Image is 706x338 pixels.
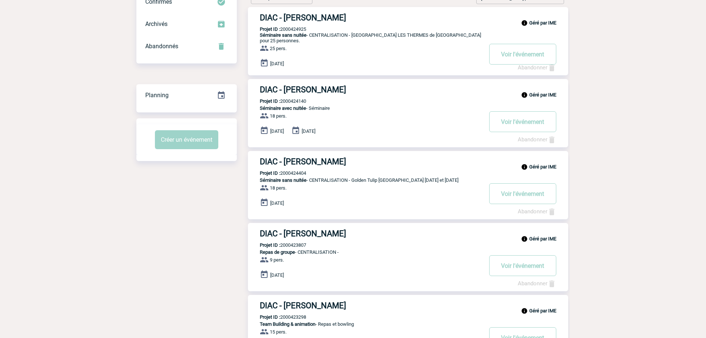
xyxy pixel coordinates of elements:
h3: DIAC - [PERSON_NAME] [260,85,482,94]
button: Voir l'événement [489,44,556,65]
b: Géré par IME [529,20,556,26]
p: - CENTRALISATION - [GEOGRAPHIC_DATA] LES THERMES de [GEOGRAPHIC_DATA] pour 25 personnes. [248,32,482,43]
span: Séminaire avec nuitée [260,105,306,111]
b: Géré par IME [529,236,556,242]
p: - CENTRALISATION - Golden Tulip [GEOGRAPHIC_DATA] [DATE] et [DATE] [248,177,482,183]
h3: DIAC - [PERSON_NAME] [260,229,482,238]
img: info_black_24dp.svg [521,20,528,26]
span: [DATE] [270,272,284,278]
p: - CENTRALISATION - [248,249,482,255]
b: Projet ID : [260,26,280,32]
p: 2000423298 [248,314,306,320]
button: Voir l'événement [489,111,556,132]
a: Abandonner [518,208,556,215]
span: [DATE] [270,200,284,206]
span: 9 pers. [270,257,284,263]
img: info_black_24dp.svg [521,308,528,314]
button: Créer un événement [155,130,218,149]
p: 2000424140 [248,98,306,104]
b: Projet ID : [260,314,280,320]
span: 18 pers. [270,185,286,191]
img: info_black_24dp.svg [521,236,528,242]
span: [DATE] [270,61,284,66]
a: DIAC - [PERSON_NAME] [248,13,568,22]
img: info_black_24dp.svg [521,164,528,170]
h3: DIAC - [PERSON_NAME] [260,13,482,22]
span: [DATE] [270,128,284,134]
h3: DIAC - [PERSON_NAME] [260,157,482,166]
a: Abandonner [518,280,556,287]
a: DIAC - [PERSON_NAME] [248,301,568,310]
a: DIAC - [PERSON_NAME] [248,229,568,238]
b: Projet ID : [260,242,280,248]
span: [DATE] [302,128,315,134]
span: Repas de groupe [260,249,295,255]
span: Team Building & animation [260,321,315,327]
img: info_black_24dp.svg [521,92,528,98]
b: Projet ID : [260,170,280,176]
span: 15 pers. [270,329,286,335]
a: Abandonner [518,136,556,143]
button: Voir l'événement [489,255,556,276]
span: Séminaire sans nuitée [260,177,306,183]
span: Abandonnés [145,43,178,50]
a: Planning [136,84,237,106]
p: 2000424404 [248,170,306,176]
span: 25 pers. [270,46,286,51]
b: Géré par IME [529,92,556,98]
b: Géré par IME [529,308,556,314]
span: Archivés [145,20,168,27]
p: - Séminaire [248,105,482,111]
h3: DIAC - [PERSON_NAME] [260,301,482,310]
b: Projet ID : [260,98,280,104]
a: DIAC - [PERSON_NAME] [248,85,568,94]
b: Géré par IME [529,164,556,170]
div: Retrouvez ici tous vos événements organisés par date et état d'avancement [136,84,237,106]
p: 2000423807 [248,242,306,248]
div: Retrouvez ici tous vos événements annulés [136,35,237,58]
span: Planning [145,92,169,99]
span: Séminaire sans nuitée [260,32,306,38]
div: Retrouvez ici tous les événements que vous avez décidé d'archiver [136,13,237,35]
p: - Repas et bowling [248,321,482,327]
button: Voir l'événement [489,183,556,204]
p: 2000424925 [248,26,306,32]
span: 18 pers. [270,113,286,119]
a: DIAC - [PERSON_NAME] [248,157,568,166]
a: Abandonner [518,64,556,71]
